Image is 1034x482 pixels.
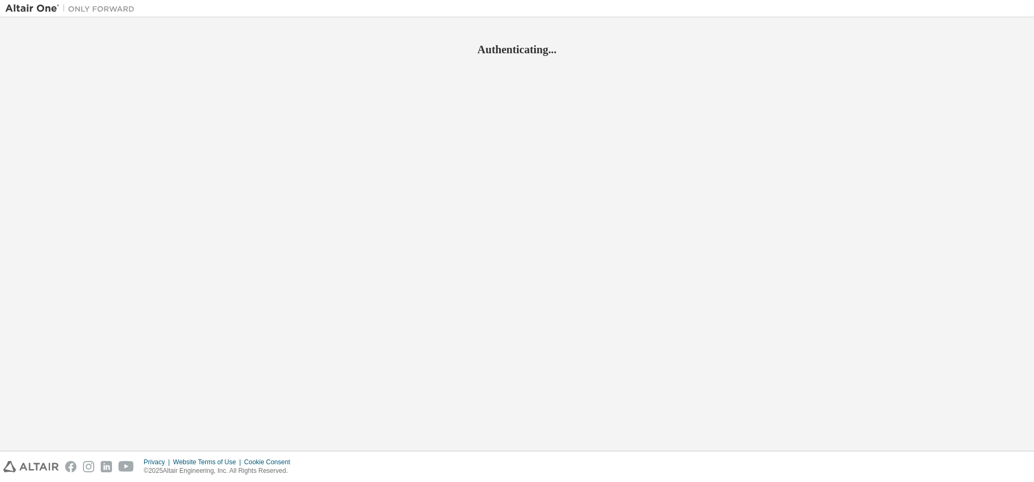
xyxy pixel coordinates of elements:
[244,458,296,466] div: Cookie Consent
[3,461,59,472] img: altair_logo.svg
[83,461,94,472] img: instagram.svg
[144,458,173,466] div: Privacy
[173,458,244,466] div: Website Terms of Use
[144,466,297,476] p: © 2025 Altair Engineering, Inc. All Rights Reserved.
[5,42,1029,56] h2: Authenticating...
[118,461,134,472] img: youtube.svg
[65,461,76,472] img: facebook.svg
[101,461,112,472] img: linkedin.svg
[5,3,140,14] img: Altair One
